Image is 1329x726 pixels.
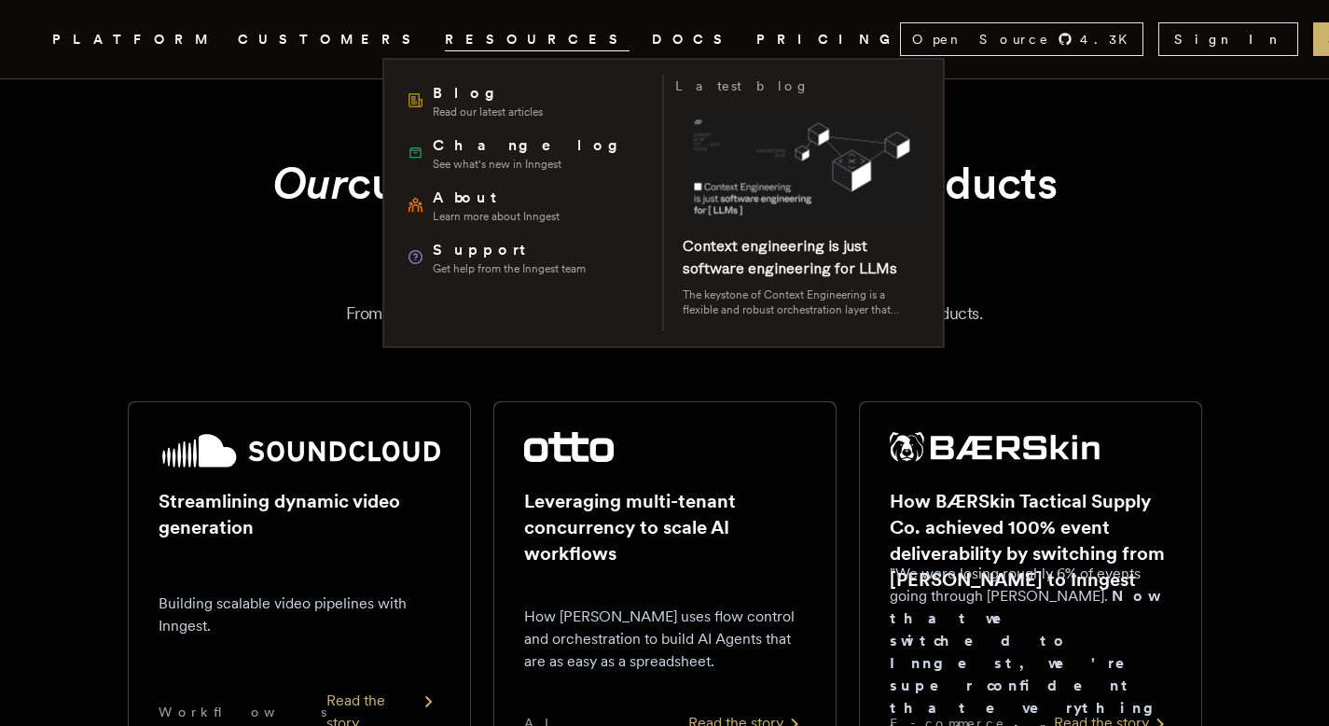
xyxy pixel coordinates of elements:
span: Blog [433,82,543,105]
span: Changelog [433,134,631,157]
a: PRICING [756,28,900,51]
span: Learn more about Inngest [433,209,560,224]
a: AboutLearn more about Inngest [399,179,652,231]
span: Get help from the Inngest team [433,261,586,276]
a: Context engineering is just software engineering for LLMs [683,237,897,277]
span: 4.3 K [1080,30,1139,49]
a: CUSTOMERS [238,28,422,51]
p: From startups to public companies, our customers chose Inngest to power their products. [75,300,1254,327]
a: ChangelogSee what's new in Inngest [399,127,652,179]
button: PLATFORM [52,28,215,51]
h2: How BÆRSkin Tactical Supply Co. achieved 100% event deliverability by switching from [PERSON_NAME... [890,488,1171,593]
a: DOCS [652,28,734,51]
h2: Leveraging multi-tenant concurrency to scale AI workflows [524,488,806,566]
p: Building scalable video pipelines with Inngest. [159,593,440,637]
span: Open Source [912,30,1050,49]
img: SoundCloud [159,432,440,469]
span: Read our latest articles [433,105,543,119]
h1: customers deliver reliable products for customers [173,154,1157,271]
a: Sign In [1158,22,1298,56]
span: Workflows [159,703,326,721]
button: RESOURCES [445,28,630,51]
span: About [433,187,560,209]
span: Support [433,239,586,261]
a: BlogRead our latest articles [399,75,652,127]
h3: Latest blog [675,75,810,97]
p: How [PERSON_NAME] uses flow control and orchestration to build AI Agents that are as easy as a sp... [524,606,806,673]
img: Otto [524,432,614,462]
a: SupportGet help from the Inngest team [399,231,652,284]
span: See what's new in Inngest [433,157,631,172]
h2: Streamlining dynamic video generation [159,488,440,540]
em: Our [272,156,348,210]
img: BÆRSkin Tactical Supply Co. [890,432,1101,462]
